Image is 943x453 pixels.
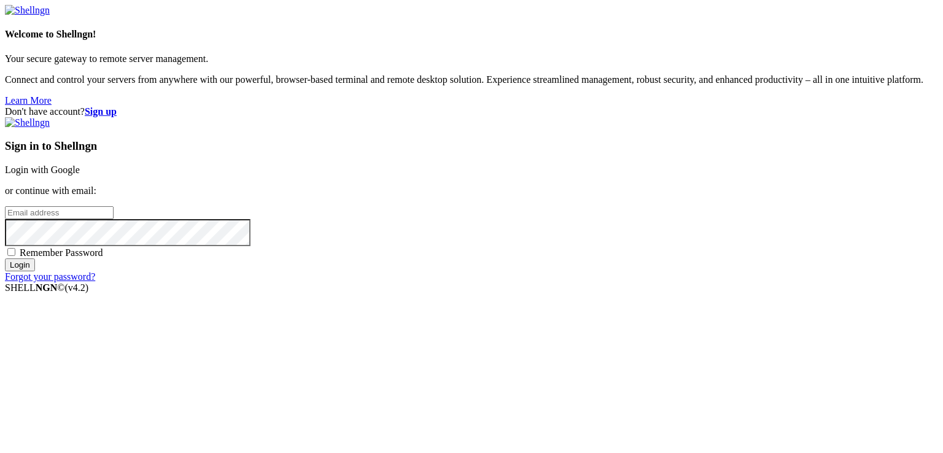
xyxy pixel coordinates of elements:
[5,29,938,40] h4: Welcome to Shellngn!
[5,106,938,117] div: Don't have account?
[5,74,938,85] p: Connect and control your servers from anywhere with our powerful, browser-based terminal and remo...
[85,106,117,117] a: Sign up
[5,271,95,282] a: Forgot your password?
[5,165,80,175] a: Login with Google
[5,139,938,153] h3: Sign in to Shellngn
[65,282,89,293] span: 4.2.0
[5,185,938,196] p: or continue with email:
[5,117,50,128] img: Shellngn
[5,5,50,16] img: Shellngn
[7,248,15,256] input: Remember Password
[20,247,103,258] span: Remember Password
[5,206,114,219] input: Email address
[5,53,938,64] p: Your secure gateway to remote server management.
[5,258,35,271] input: Login
[36,282,58,293] b: NGN
[5,95,52,106] a: Learn More
[5,282,88,293] span: SHELL ©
